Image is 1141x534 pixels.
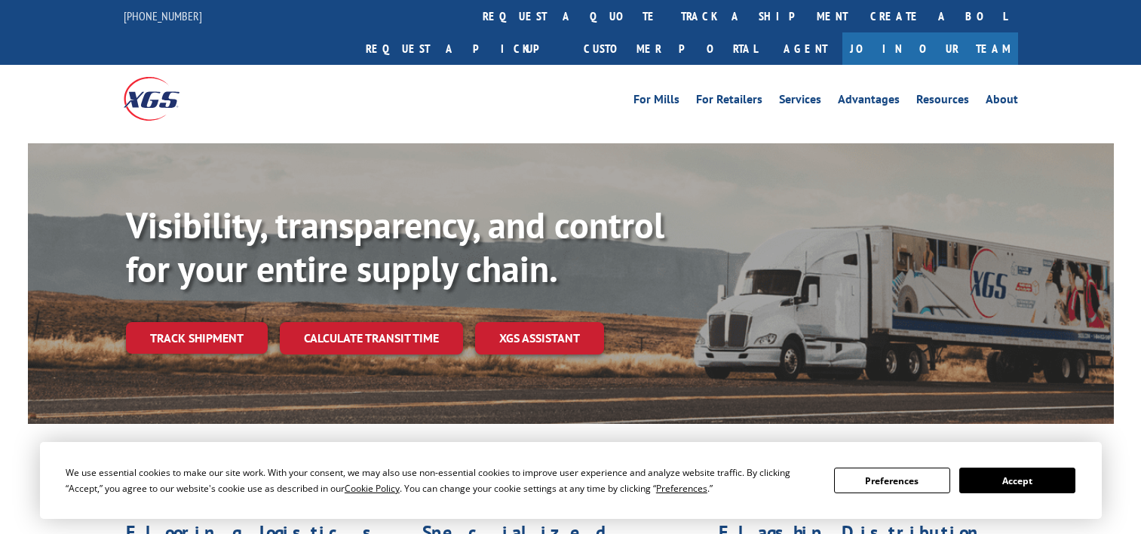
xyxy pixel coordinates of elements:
div: We use essential cookies to make our site work. With your consent, we may also use non-essential ... [66,465,816,496]
a: Resources [916,94,969,110]
span: Preferences [656,482,707,495]
button: Accept [959,468,1075,493]
a: For Retailers [696,94,762,110]
a: Customer Portal [572,32,768,65]
a: For Mills [633,94,679,110]
b: Visibility, transparency, and control for your entire supply chain. [126,201,664,292]
a: [PHONE_NUMBER] [124,8,202,23]
a: About [986,94,1018,110]
a: Track shipment [126,322,268,354]
a: Join Our Team [842,32,1018,65]
a: Services [779,94,821,110]
a: Request a pickup [354,32,572,65]
a: XGS ASSISTANT [475,322,604,354]
a: Calculate transit time [280,322,463,354]
span: Cookie Policy [345,482,400,495]
a: Agent [768,32,842,65]
div: Cookie Consent Prompt [40,442,1102,519]
button: Preferences [834,468,950,493]
a: Advantages [838,94,900,110]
